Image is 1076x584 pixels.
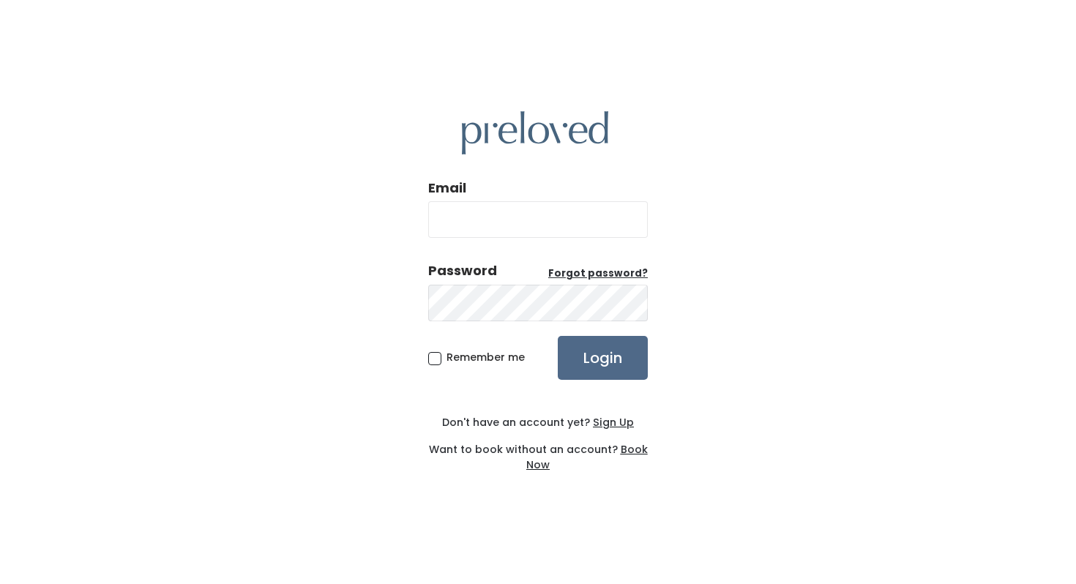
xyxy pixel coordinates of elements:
[548,266,648,281] a: Forgot password?
[462,111,608,154] img: preloved logo
[428,261,497,280] div: Password
[558,336,648,380] input: Login
[428,415,648,430] div: Don't have an account yet?
[593,415,634,430] u: Sign Up
[428,179,466,198] label: Email
[590,415,634,430] a: Sign Up
[447,350,525,364] span: Remember me
[548,266,648,280] u: Forgot password?
[428,430,648,473] div: Want to book without an account?
[526,442,648,472] a: Book Now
